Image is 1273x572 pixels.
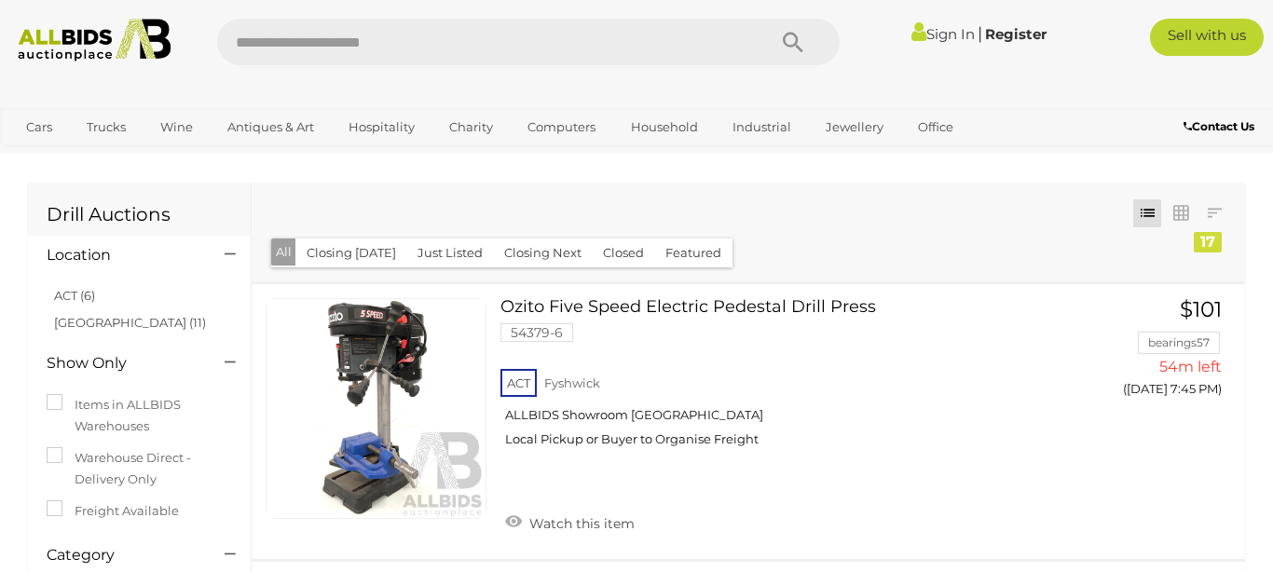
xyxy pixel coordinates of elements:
[75,112,138,143] a: Trucks
[1184,119,1254,133] b: Contact Us
[47,204,232,225] h1: Drill Auctions
[911,25,975,43] a: Sign In
[1180,296,1222,322] span: $101
[978,23,982,44] span: |
[271,238,296,266] button: All
[14,112,64,143] a: Cars
[14,143,76,173] a: Sports
[406,238,494,267] button: Just Listed
[47,394,232,438] label: Items in ALLBIDS Warehouses
[47,500,179,522] label: Freight Available
[720,112,803,143] a: Industrial
[54,288,95,303] a: ACT (6)
[148,112,205,143] a: Wine
[525,515,635,532] span: Watch this item
[437,112,505,143] a: Charity
[47,547,197,564] h4: Category
[493,238,593,267] button: Closing Next
[1184,116,1259,137] a: Contact Us
[215,112,326,143] a: Antiques & Art
[9,19,179,61] img: Allbids.com.au
[654,238,732,267] button: Featured
[746,19,840,65] button: Search
[47,355,197,372] h4: Show Only
[814,112,896,143] a: Jewellery
[500,508,639,536] a: Watch this item
[87,143,243,173] a: [GEOGRAPHIC_DATA]
[619,112,710,143] a: Household
[985,25,1047,43] a: Register
[336,112,427,143] a: Hospitality
[1093,298,1226,407] a: $101 bearings57 54m left ([DATE] 7:45 PM)
[54,315,206,330] a: [GEOGRAPHIC_DATA] (11)
[906,112,965,143] a: Office
[47,447,232,491] label: Warehouse Direct - Delivery Only
[1194,232,1222,252] div: 17
[514,298,1066,461] a: Ozito Five Speed Electric Pedestal Drill Press 54379-6 ACT Fyshwick ALLBIDS Showroom [GEOGRAPHIC_...
[295,238,407,267] button: Closing [DATE]
[47,247,197,264] h4: Location
[515,112,608,143] a: Computers
[1150,19,1264,56] a: Sell with us
[592,238,655,267] button: Closed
